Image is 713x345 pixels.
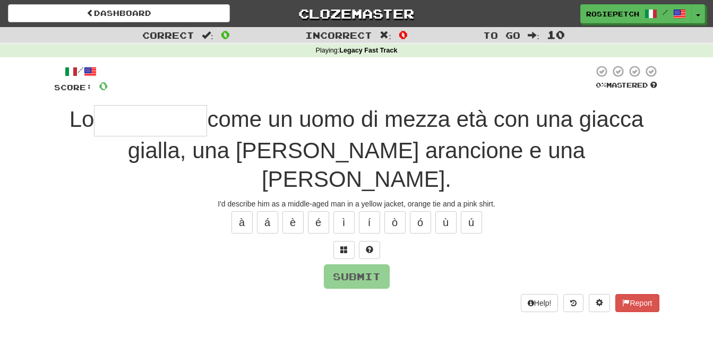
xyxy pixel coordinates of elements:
button: í [359,211,380,234]
span: 0 [99,79,108,92]
button: Help! [521,294,559,312]
button: á [257,211,278,234]
span: : [202,31,213,40]
button: Submit [324,264,390,289]
span: : [528,31,539,40]
div: I'd describe him as a middle-aged man in a yellow jacket, orange tie and a pink shirt. [54,199,659,209]
span: 0 % [596,81,606,89]
button: è [282,211,304,234]
button: ì [333,211,355,234]
span: come un uomo di mezza età con una giacca gialla, una [PERSON_NAME] arancione e una [PERSON_NAME]. [128,107,644,192]
a: Clozemaster [246,4,468,23]
span: Correct [142,30,194,40]
a: rosiepetch / [580,4,692,23]
span: Incorrect [305,30,372,40]
button: Report [615,294,659,312]
strong: Legacy Fast Track [339,47,397,54]
span: / [663,8,668,16]
span: Score: [54,83,92,92]
a: Dashboard [8,4,230,22]
button: ù [435,211,457,234]
button: Round history (alt+y) [563,294,583,312]
button: ú [461,211,482,234]
button: ó [410,211,431,234]
span: Lo [70,107,95,132]
span: rosiepetch [586,9,639,19]
span: 0 [221,28,230,41]
button: Single letter hint - you only get 1 per sentence and score half the points! alt+h [359,241,380,259]
button: é [308,211,329,234]
button: Switch sentence to multiple choice alt+p [333,241,355,259]
span: To go [483,30,520,40]
div: Mastered [594,81,659,90]
span: 0 [399,28,408,41]
button: ò [384,211,406,234]
div: / [54,65,108,78]
button: à [231,211,253,234]
span: : [380,31,391,40]
span: 10 [547,28,565,41]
